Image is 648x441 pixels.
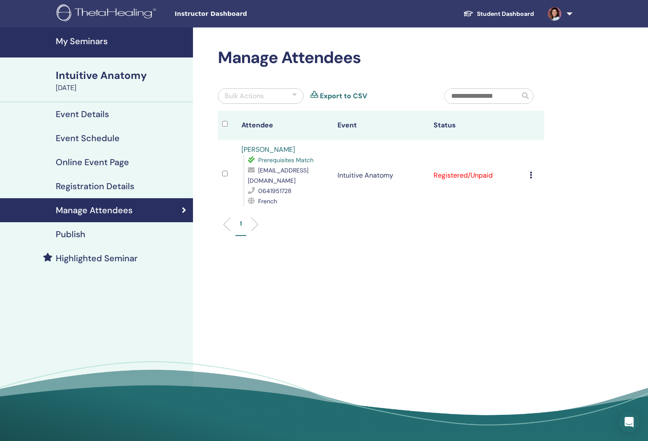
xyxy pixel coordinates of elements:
[320,91,367,101] a: Export to CSV
[56,83,188,93] div: [DATE]
[248,166,308,184] span: [EMAIL_ADDRESS][DOMAIN_NAME]
[258,187,292,195] span: 0641951728
[56,253,138,263] h4: Highlighted Seminar
[333,140,429,211] td: Intuitive Anatomy
[258,156,313,164] span: Prerequisites Match
[237,111,333,140] th: Attendee
[56,68,188,83] div: Intuitive Anatomy
[56,157,129,167] h4: Online Event Page
[241,145,295,154] a: [PERSON_NAME]
[619,412,639,432] div: Open Intercom Messenger
[56,109,109,119] h4: Event Details
[175,9,303,18] span: Instructor Dashboard
[240,219,242,228] p: 1
[218,48,544,68] h2: Manage Attendees
[51,68,193,93] a: Intuitive Anatomy[DATE]
[56,133,120,143] h4: Event Schedule
[333,111,429,140] th: Event
[456,6,541,22] a: Student Dashboard
[463,10,473,17] img: graduation-cap-white.svg
[57,4,159,24] img: logo.png
[56,205,133,215] h4: Manage Attendees
[225,91,264,101] div: Bulk Actions
[56,229,85,239] h4: Publish
[429,111,525,140] th: Status
[56,181,134,191] h4: Registration Details
[56,36,188,46] h4: My Seminars
[258,197,277,205] span: French
[548,7,561,21] img: default.jpg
